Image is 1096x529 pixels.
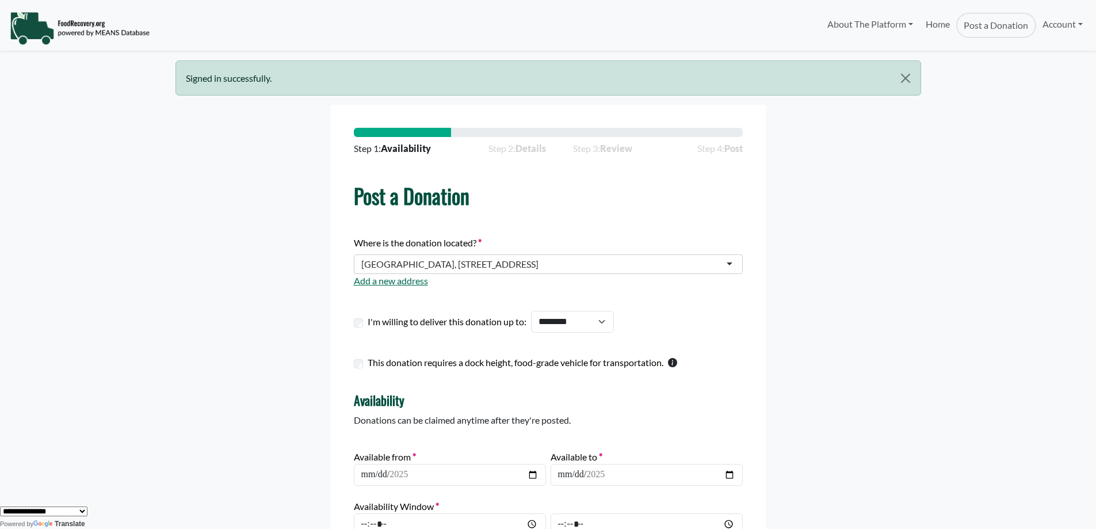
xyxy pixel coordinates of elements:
[368,315,526,329] label: I'm willing to deliver this donation up to:
[551,450,602,464] label: Available to
[668,358,677,367] svg: This checkbox should only be used by warehouses donating more than one pallet of product.
[1036,13,1089,36] a: Account
[354,413,743,427] p: Donations can be claimed anytime after they're posted.
[33,520,55,528] img: Google Translate
[354,450,416,464] label: Available from
[600,143,632,154] strong: Review
[354,500,439,513] label: Availability Window
[10,11,150,45] img: NavigationLogo_FoodRecovery-91c16205cd0af1ed486a0f1a7774a6544ea792ac00100771e7dd3ec7c0e58e41.png
[724,143,743,154] strong: Post
[891,61,920,96] button: Close
[354,183,743,208] h1: Post a Donation
[919,13,956,38] a: Home
[515,143,546,154] strong: Details
[488,142,546,155] span: Step 2:
[361,258,539,270] div: [GEOGRAPHIC_DATA], [STREET_ADDRESS]
[33,520,85,528] a: Translate
[354,236,482,250] label: Where is the donation located?
[354,142,431,155] span: Step 1:
[697,142,743,155] span: Step 4:
[820,13,919,36] a: About The Platform
[573,142,670,155] span: Step 3:
[956,13,1036,38] a: Post a Donation
[368,356,663,370] label: This donation requires a dock height, food-grade vehicle for transportation.
[175,60,921,96] div: Signed in successfully.
[381,143,431,154] strong: Availability
[354,275,428,286] a: Add a new address
[354,393,743,408] h4: Availability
